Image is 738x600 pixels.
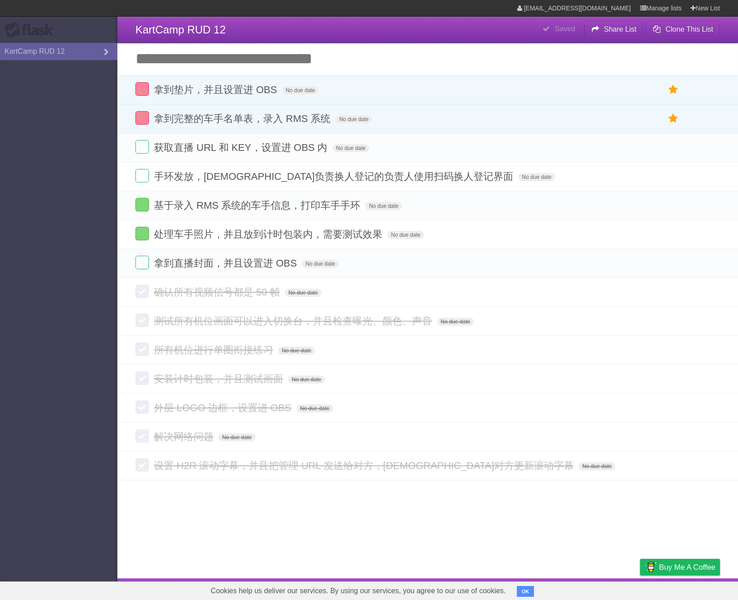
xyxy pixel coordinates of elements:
a: About [520,581,539,598]
span: 基于录入 RMS 系统的车手信息，打印车手手环 [154,200,362,211]
label: Done [135,256,149,269]
span: 安装计时包装，并且测试画面 [154,373,285,384]
span: No due date [365,202,402,210]
span: Cookies help us deliver our services. By using our services, you agree to our use of cookies. [202,582,515,600]
span: No due date [278,347,315,355]
label: Done [135,458,149,472]
span: 外层 LOGO 边框，设置进 OBS [154,402,293,413]
a: Terms [598,581,617,598]
label: Star task [665,111,682,126]
label: Done [135,169,149,183]
span: No due date [218,433,255,441]
label: Done [135,227,149,240]
div: Flask [5,22,59,38]
span: No due date [288,375,325,384]
b: Saved [555,25,575,33]
label: Done [135,429,149,443]
span: 所有机位进行单圈衔接练习 [154,344,275,356]
span: 测试所有机位画面可以进入切换台，并且检查曝光、颜色、声音 [154,315,434,327]
span: No due date [285,289,321,297]
span: 设置 H2R 滚动字幕，并且把管理 URL 发送给对方，[DEMOGRAPHIC_DATA]对方更新滚动字幕 [154,460,576,471]
label: Done [135,314,149,327]
button: OK [517,586,534,597]
label: Done [135,198,149,211]
span: Buy me a coffee [659,559,715,575]
label: Done [135,111,149,125]
span: KartCamp RUD 12 [135,23,226,36]
span: 手环发放，[DEMOGRAPHIC_DATA]负责换人登记的负责人使用扫码换人登记界面 [154,171,515,182]
a: Privacy [628,581,652,598]
span: No due date [579,462,615,470]
span: No due date [518,173,555,181]
label: Done [135,371,149,385]
span: No due date [333,144,369,152]
span: No due date [297,404,333,412]
a: Buy me a coffee [640,559,720,576]
label: Done [135,82,149,96]
span: 拿到垫片，并且设置进 OBS [154,84,279,95]
button: Share List [584,21,644,37]
span: No due date [387,231,424,239]
label: Done [135,140,149,154]
img: Buy me a coffee [645,559,657,575]
b: Clone This List [665,25,713,33]
button: Clone This List [645,21,720,37]
span: No due date [335,115,372,123]
span: 确认所有视频信号都是 50 帧 [154,286,282,298]
span: 获取直播 URL 和 KEY，设置进 OBS 内 [154,142,330,153]
a: Developers [550,581,586,598]
span: 拿到直播封面，并且设置进 OBS [154,258,299,269]
label: Done [135,285,149,298]
span: No due date [437,318,473,326]
label: Star task [665,82,682,97]
b: Share List [604,25,636,33]
label: Done [135,400,149,414]
span: 解决网络问题 [154,431,216,442]
span: No due date [302,260,339,268]
span: No due date [282,86,319,94]
span: 拿到完整的车手名单表，录入 RMS 系统 [154,113,333,124]
a: Suggest a feature [663,581,720,598]
label: Done [135,342,149,356]
span: 处理车手照片，并且放到计时包装内，需要测试效果 [154,229,385,240]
